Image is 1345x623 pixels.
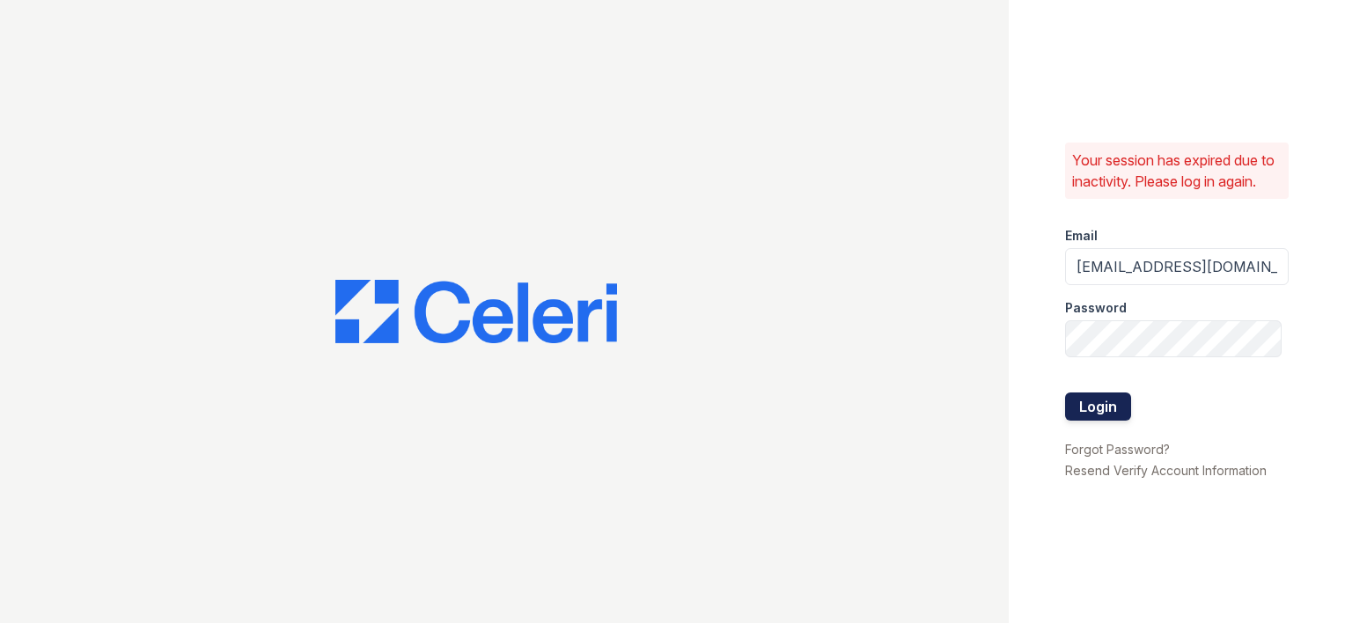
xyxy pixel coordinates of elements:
label: Email [1065,227,1098,245]
a: Resend Verify Account Information [1065,463,1267,478]
button: Login [1065,392,1131,421]
img: CE_Logo_Blue-a8612792a0a2168367f1c8372b55b34899dd931a85d93a1a3d3e32e68fde9ad4.png [335,280,617,343]
p: Your session has expired due to inactivity. Please log in again. [1072,150,1282,192]
a: Forgot Password? [1065,442,1170,457]
label: Password [1065,299,1127,317]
